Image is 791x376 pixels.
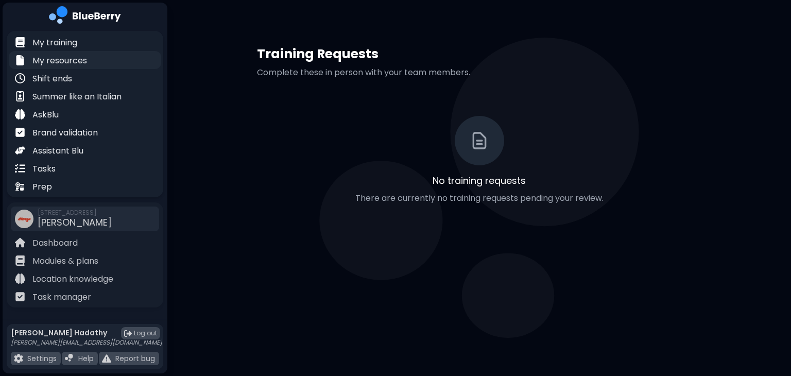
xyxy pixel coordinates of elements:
[32,145,83,157] p: Assistant Blu
[15,109,25,119] img: file icon
[15,91,25,101] img: file icon
[115,354,155,363] p: Report bug
[49,6,121,27] img: company logo
[134,329,157,337] span: Log out
[14,354,23,363] img: file icon
[124,330,132,337] img: logout
[32,237,78,249] p: Dashboard
[38,216,112,229] span: [PERSON_NAME]
[15,255,25,266] img: file icon
[32,291,91,303] p: Task manager
[78,354,94,363] p: Help
[65,354,74,363] img: file icon
[32,91,122,103] p: Summer like an Italian
[32,55,87,67] p: My resources
[15,210,33,228] img: company thumbnail
[32,181,52,193] p: Prep
[32,73,72,85] p: Shift ends
[15,55,25,65] img: file icon
[15,145,25,156] img: file icon
[32,163,56,175] p: Tasks
[15,127,25,138] img: file icon
[15,292,25,302] img: file icon
[32,273,113,285] p: Location knowledge
[27,354,57,363] p: Settings
[15,274,25,284] img: file icon
[32,127,98,139] p: Brand validation
[32,109,59,121] p: AskBlu
[257,192,702,204] p: There are currently no training requests pending your review.
[11,338,162,347] p: [PERSON_NAME][EMAIL_ADDRESS][DOMAIN_NAME]
[15,163,25,174] img: file icon
[32,37,77,49] p: My training
[102,354,111,363] img: file icon
[38,209,112,217] span: [STREET_ADDRESS]
[15,37,25,47] img: file icon
[11,328,162,337] p: [PERSON_NAME] Hadathy
[257,66,702,79] p: Complete these in person with your team members.
[15,73,25,83] img: file icon
[15,237,25,248] img: file icon
[32,255,98,267] p: Modules & plans
[257,174,702,188] h3: No training requests
[15,181,25,192] img: file icon
[257,45,702,62] h1: Training Requests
